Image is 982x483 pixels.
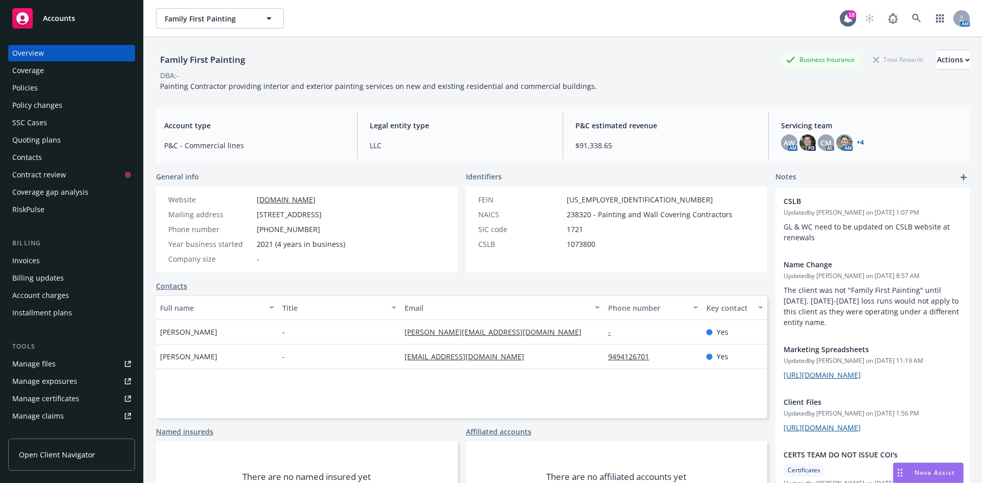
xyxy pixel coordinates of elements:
[156,281,187,291] a: Contacts
[8,114,135,131] a: SSC Cases
[8,425,135,442] a: Manage BORs
[8,390,135,407] a: Manage certificates
[257,224,320,235] span: [PHONE_NUMBER]
[12,80,38,96] div: Policies
[164,140,345,151] span: P&C - Commercial lines
[937,50,970,70] button: Actions
[8,62,135,79] a: Coverage
[12,305,72,321] div: Installment plans
[160,351,217,362] span: [PERSON_NAME]
[478,209,563,220] div: NAICS
[8,270,135,286] a: Billing updates
[12,114,47,131] div: SSC Cases
[781,53,860,66] div: Business Insurance
[8,132,135,148] a: Quoting plans
[257,195,316,204] a: [DOMAIN_NAME]
[799,134,816,151] img: photo
[8,341,135,352] div: Tools
[546,471,686,483] span: There are no affiliated accounts yet
[8,149,135,166] a: Contacts
[282,303,385,313] div: Title
[478,194,563,205] div: FEIN
[8,238,135,248] div: Billing
[257,239,345,249] span: 2021 (4 years in business)
[405,352,532,361] a: [EMAIL_ADDRESS][DOMAIN_NAME]
[478,224,563,235] div: SIC code
[784,370,861,380] a: [URL][DOMAIN_NAME]
[282,327,285,337] span: -
[717,351,728,362] span: Yes
[12,356,56,372] div: Manage files
[930,8,950,29] a: Switch app
[370,140,550,151] span: LLC
[12,62,44,79] div: Coverage
[784,222,952,242] span: GL & WC need to be updated on CSLB website at renewals
[906,8,927,29] a: Search
[847,10,856,19] div: 18
[784,137,795,148] span: AW
[883,8,903,29] a: Report a Bug
[168,209,253,220] div: Mailing address
[8,45,135,61] a: Overview
[836,134,853,151] img: photo
[156,295,278,320] button: Full name
[165,13,253,24] span: Family First Painting
[784,196,935,206] span: CSLB
[567,194,713,205] span: [US_EMPLOYER_IDENTIFICATION_NUMBER]
[784,356,962,365] span: Updated by [PERSON_NAME] on [DATE] 11:19 AM
[257,254,259,264] span: -
[8,184,135,200] a: Coverage gap analysis
[8,356,135,372] a: Manage files
[12,425,60,442] div: Manage BORs
[575,140,756,151] span: $91,338.65
[19,449,95,460] span: Open Client Navigator
[12,270,64,286] div: Billing updates
[8,201,135,218] a: RiskPulse
[164,120,345,131] span: Account type
[8,97,135,113] a: Policy changes
[894,463,906,482] div: Drag to move
[702,295,767,320] button: Key contact
[242,471,371,483] span: There are no named insured yet
[784,259,935,270] span: Name Change
[784,449,935,460] span: CERTS TEAM DO NOT ISSUE COI's
[478,239,563,249] div: CSLB
[156,53,249,66] div: Family First Painting
[168,224,253,235] div: Phone number
[257,209,322,220] span: [STREET_ADDRESS]
[784,271,962,281] span: Updated by [PERSON_NAME] on [DATE] 8:57 AM
[12,390,79,407] div: Manage certificates
[12,252,40,269] div: Invoices
[168,194,253,205] div: Website
[8,408,135,424] a: Manage claims
[156,426,213,437] a: Named insureds
[706,303,752,313] div: Key contact
[859,8,880,29] a: Start snowing
[8,167,135,183] a: Contract review
[567,224,583,235] span: 1721
[12,167,66,183] div: Contract review
[12,132,61,148] div: Quoting plans
[12,373,77,389] div: Manage exposures
[788,466,820,475] span: Certificates
[12,149,42,166] div: Contacts
[160,327,217,337] span: [PERSON_NAME]
[8,373,135,389] a: Manage exposures
[8,80,135,96] a: Policies
[775,336,970,388] div: Marketing SpreadsheetsUpdatedby [PERSON_NAME] on [DATE] 11:19 AM[URL][DOMAIN_NAME]
[160,303,263,313] div: Full name
[608,327,619,337] a: -
[604,295,702,320] button: Phone number
[914,468,955,477] span: Nova Assist
[775,251,970,336] div: Name ChangeUpdatedby [PERSON_NAME] on [DATE] 8:57 AMThe client was not "Family First Painting" un...
[466,426,531,437] a: Affiliated accounts
[868,53,929,66] div: Total Rewards
[567,209,732,220] span: 238320 - Painting and Wall Covering Contractors
[784,208,962,217] span: Updated by [PERSON_NAME] on [DATE] 1:07 PM
[784,344,935,355] span: Marketing Spreadsheets
[8,252,135,269] a: Invoices
[775,388,970,441] div: Client FilesUpdatedby [PERSON_NAME] on [DATE] 1:56 PM[URL][DOMAIN_NAME]
[567,239,595,249] span: 1073800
